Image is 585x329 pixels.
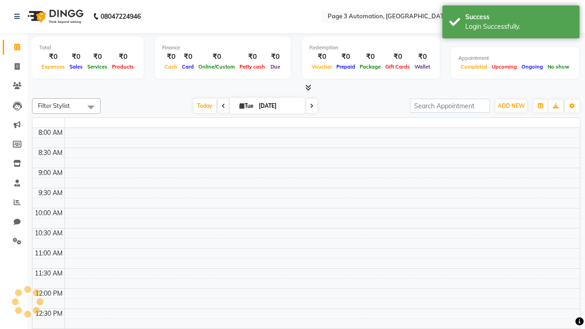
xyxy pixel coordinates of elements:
[237,102,256,109] span: Tue
[33,228,64,238] div: 10:30 AM
[162,64,180,70] span: Cash
[85,64,110,70] span: Services
[33,309,64,318] div: 12:30 PM
[309,44,432,52] div: Redemption
[383,64,412,70] span: Gift Cards
[193,99,216,113] span: Today
[37,168,64,178] div: 9:00 AM
[267,52,283,62] div: ₹0
[33,269,64,278] div: 11:30 AM
[412,64,432,70] span: Wallet
[33,208,64,218] div: 10:00 AM
[23,4,86,29] img: logo
[67,64,85,70] span: Sales
[196,64,237,70] span: Online/Custom
[498,102,525,109] span: ADD NEW
[110,52,136,62] div: ₹0
[85,52,110,62] div: ₹0
[309,64,334,70] span: Voucher
[268,64,282,70] span: Due
[489,64,519,70] span: Upcoming
[410,99,490,113] input: Search Appointment
[334,64,357,70] span: Prepaid
[545,64,572,70] span: No show
[180,52,196,62] div: ₹0
[196,52,237,62] div: ₹0
[465,12,573,22] div: Success
[309,52,334,62] div: ₹0
[495,100,527,112] button: ADD NEW
[37,148,64,158] div: 8:30 AM
[458,54,572,62] div: Appointment
[33,289,64,298] div: 12:00 PM
[33,249,64,258] div: 11:00 AM
[357,52,383,62] div: ₹0
[39,44,136,52] div: Total
[39,52,67,62] div: ₹0
[334,52,357,62] div: ₹0
[357,64,383,70] span: Package
[39,64,67,70] span: Expenses
[37,128,64,138] div: 8:00 AM
[38,102,70,109] span: Filter Stylist
[101,4,141,29] b: 08047224946
[519,64,545,70] span: Ongoing
[110,64,136,70] span: Products
[465,22,573,32] div: Login Successfully.
[237,52,267,62] div: ₹0
[458,64,489,70] span: Completed
[256,99,302,113] input: 2025-09-02
[180,64,196,70] span: Card
[162,44,283,52] div: Finance
[237,64,267,70] span: Petty cash
[162,52,180,62] div: ₹0
[412,52,432,62] div: ₹0
[383,52,412,62] div: ₹0
[67,52,85,62] div: ₹0
[37,188,64,198] div: 9:30 AM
